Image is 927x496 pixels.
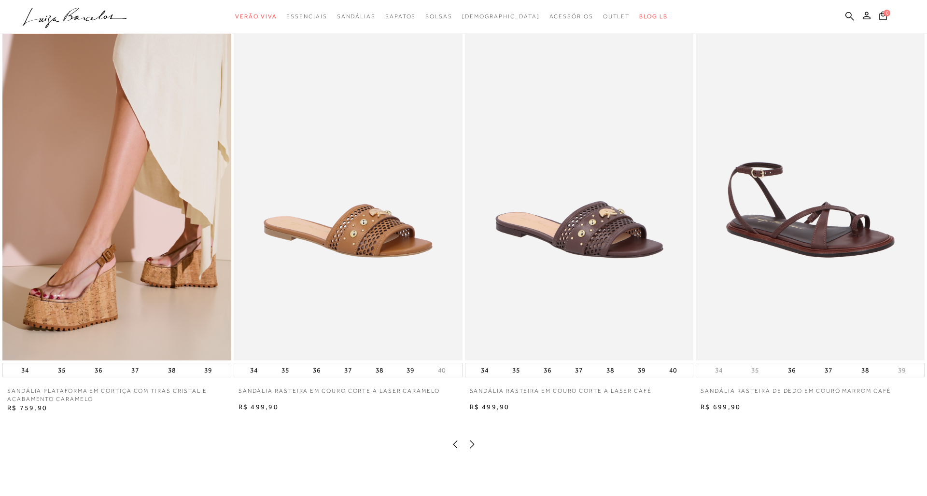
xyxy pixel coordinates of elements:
[465,387,657,402] a: SANDÁLIA RASTEIRA EM COURO CORTE A LASER CAFÉ
[858,363,872,377] button: 38
[2,387,231,403] a: SANDÁLIA PLATAFORMA EM CORTIÇA COM TIRAS CRISTAL E ACABAMENTO CARAMELO
[549,13,593,20] span: Acessórios
[639,8,667,26] a: BLOG LB
[748,366,762,375] button: 35
[876,11,890,24] button: 0
[165,363,179,377] button: 38
[337,8,376,26] a: categoryNavScreenReaderText
[337,13,376,20] span: Sandálias
[822,363,835,377] button: 37
[234,17,463,360] img: SANDÁLIA RASTEIRA EM COURO CORTE A LASER CARAMELO
[696,17,925,360] img: SANDÁLIA RASTEIRA DE DEDO EM COURO MARROM CAFÉ
[541,363,554,377] button: 36
[603,13,630,20] span: Outlet
[635,363,648,377] button: 39
[286,8,327,26] a: categoryNavScreenReaderText
[310,363,323,377] button: 36
[7,404,47,412] span: R$ 759,90
[286,13,327,20] span: Essenciais
[470,403,510,411] span: R$ 499,90
[385,13,416,20] span: Sapatos
[128,363,142,377] button: 37
[55,363,69,377] button: 35
[18,363,32,377] button: 34
[404,363,417,377] button: 39
[247,363,261,377] button: 34
[279,363,292,377] button: 35
[639,13,667,20] span: BLOG LB
[572,363,586,377] button: 37
[92,363,105,377] button: 36
[341,363,355,377] button: 37
[239,403,279,411] span: R$ 499,90
[234,387,445,402] a: SANDÁLIA RASTEIRA EM COURO CORTE A LASER CARAMELO
[884,10,890,16] span: 0
[785,363,799,377] button: 36
[425,8,452,26] a: categoryNavScreenReaderText
[201,363,215,377] button: 39
[478,363,492,377] button: 34
[465,17,694,360] img: SANDÁLIA RASTEIRA EM COURO CORTE A LASER CAFÉ
[385,8,416,26] a: categoryNavScreenReaderText
[435,366,449,375] button: 40
[425,13,452,20] span: Bolsas
[235,8,277,26] a: categoryNavScreenReaderText
[462,8,540,26] a: noSubCategoriesText
[696,387,896,402] a: SANDÁLIA RASTEIRA DE DEDO EM COURO MARROM CAFÉ
[549,8,593,26] a: categoryNavScreenReaderText
[2,17,231,360] img: SANDÁLIA PLATAFORMA EM CORTIÇA COM TIRAS CRISTAL E ACABAMENTO CARAMELO
[895,366,909,375] button: 39
[462,13,540,20] span: [DEMOGRAPHIC_DATA]
[235,13,277,20] span: Verão Viva
[373,363,386,377] button: 38
[604,363,617,377] button: 38
[603,8,630,26] a: categoryNavScreenReaderText
[712,366,726,375] button: 34
[509,363,523,377] button: 35
[701,403,741,411] span: R$ 699,90
[666,363,680,377] button: 40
